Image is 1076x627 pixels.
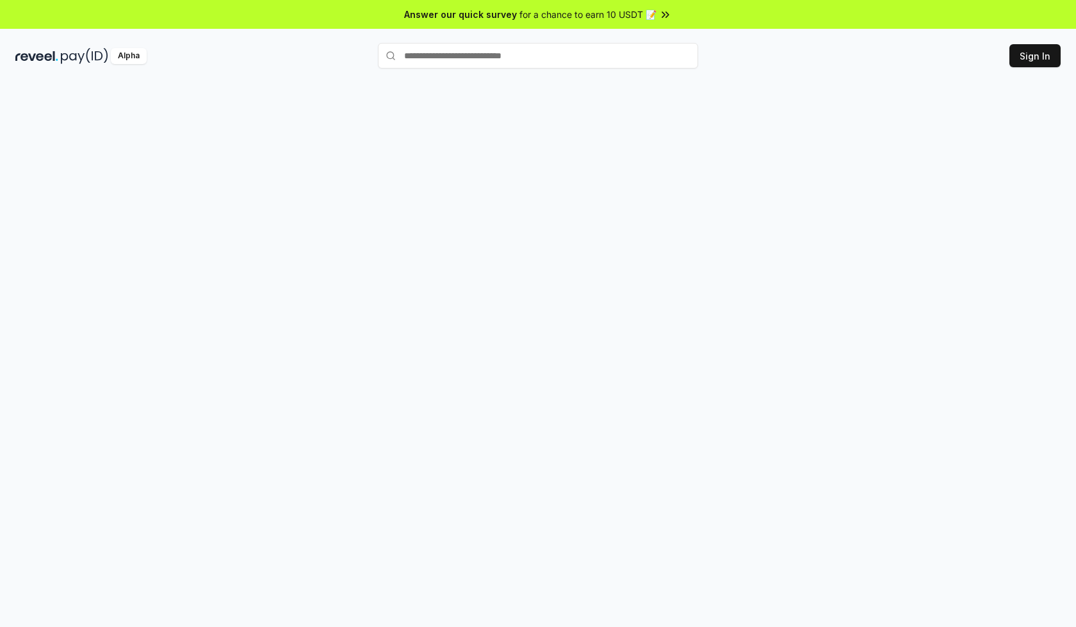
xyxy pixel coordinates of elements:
[15,48,58,64] img: reveel_dark
[61,48,108,64] img: pay_id
[404,8,517,21] span: Answer our quick survey
[519,8,656,21] span: for a chance to earn 10 USDT 📝
[1009,44,1061,67] button: Sign In
[111,48,147,64] div: Alpha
